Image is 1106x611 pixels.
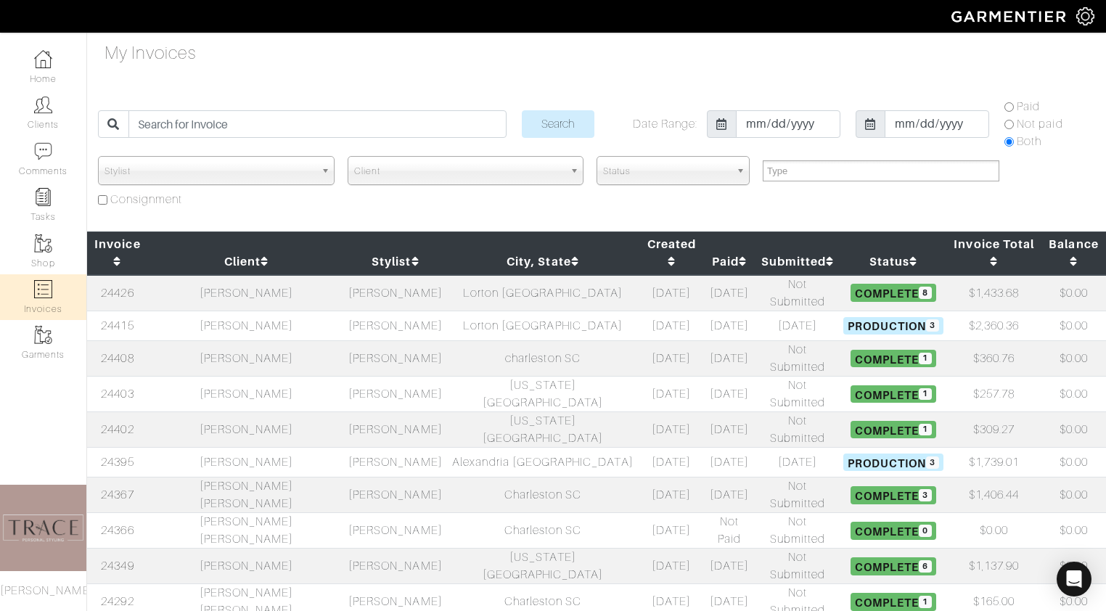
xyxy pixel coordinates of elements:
img: garments-icon-b7da505a4dc4fd61783c78ac3ca0ef83fa9d6f193b1c9dc38574b1d14d53ca28.png [34,234,52,253]
td: Not Submitted [755,549,840,584]
span: 1 [919,353,931,365]
div: Open Intercom Messenger [1057,562,1091,596]
img: orders-icon-0abe47150d42831381b5fb84f609e132dff9fe21cb692f30cb5eec754e2cba89.png [34,280,52,298]
a: 24366 [101,524,134,537]
td: [PERSON_NAME] [345,549,446,584]
td: [DATE] [703,311,755,340]
td: [PERSON_NAME] [345,477,446,513]
a: Client [224,255,269,268]
td: [DATE] [639,340,703,376]
td: Not Submitted [755,275,840,311]
td: [PERSON_NAME] [345,311,446,340]
td: Alexandria [GEOGRAPHIC_DATA] [446,447,640,477]
a: 24403 [101,387,134,401]
td: $1,739.01 [946,447,1041,477]
label: Not paid [1017,115,1062,133]
span: 1 [919,424,931,436]
td: [PERSON_NAME] [148,447,345,477]
td: Charleston SC [446,477,640,513]
td: $360.76 [946,340,1041,376]
td: [PERSON_NAME] [148,549,345,584]
span: Complete [851,421,935,438]
a: 24426 [101,287,134,300]
td: $0.00 [946,513,1041,549]
label: Both [1017,133,1041,150]
td: $0.00 [1041,411,1106,447]
span: Complete [851,350,935,367]
span: Complete [851,284,935,301]
a: 24292 [101,595,134,608]
td: $0.00 [1041,376,1106,411]
span: 3 [926,319,938,332]
td: [DATE] [639,376,703,411]
span: 3 [919,489,931,501]
span: 8 [919,287,931,299]
td: [PERSON_NAME] [148,340,345,376]
span: Complete [851,522,935,539]
td: $0.00 [1041,311,1106,340]
td: [DATE] [703,447,755,477]
td: [PERSON_NAME] [345,513,446,549]
span: 1 [919,596,931,608]
td: [PERSON_NAME] [148,376,345,411]
td: [DATE] [703,549,755,584]
td: Not Submitted [755,376,840,411]
span: Production [843,454,943,471]
td: $0.00 [1041,513,1106,549]
a: 24402 [101,423,134,436]
td: [US_STATE][GEOGRAPHIC_DATA] [446,376,640,411]
td: [DATE] [755,447,840,477]
td: [DATE] [703,275,755,311]
td: charleston SC [446,340,640,376]
a: 24415 [101,319,134,332]
td: [PERSON_NAME] [345,411,446,447]
td: [DATE] [639,513,703,549]
h4: My Invoices [105,43,197,64]
td: [PERSON_NAME] [PERSON_NAME] [148,513,345,549]
td: [DATE] [639,549,703,584]
span: Client [354,157,565,186]
label: Consignment [110,191,183,208]
a: 24367 [101,488,134,501]
td: Not Submitted [755,477,840,513]
td: $309.27 [946,411,1041,447]
span: Status [603,157,730,186]
img: reminder-icon-8004d30b9f0a5d33ae49ab947aed9ed385cf756f9e5892f1edd6e32f2345188e.png [34,188,52,206]
td: Not Paid [703,513,755,549]
td: [DATE] [639,311,703,340]
td: [PERSON_NAME] [345,447,446,477]
a: City, State [507,255,579,268]
td: [DATE] [703,376,755,411]
span: 0 [919,525,931,537]
td: $0.00 [1041,477,1106,513]
td: [PERSON_NAME] [148,311,345,340]
img: comment-icon-a0a6a9ef722e966f86d9cbdc48e553b5cf19dbc54f86b18d962a5391bc8f6eb6.png [34,142,52,160]
td: [PERSON_NAME] [345,340,446,376]
span: Complete [851,385,935,403]
td: Charleston SC [446,513,640,549]
span: 3 [926,456,938,469]
td: $0.00 [1041,275,1106,311]
td: [DATE] [703,477,755,513]
td: [PERSON_NAME] [345,376,446,411]
td: [PERSON_NAME] [345,275,446,311]
span: Production [843,317,943,335]
td: [DATE] [755,311,840,340]
td: $1,137.90 [946,549,1041,584]
td: [DATE] [639,275,703,311]
a: 24395 [101,456,134,469]
td: [DATE] [703,340,755,376]
a: Status [869,255,917,268]
label: Date Range: [633,115,698,133]
td: $0.00 [1041,340,1106,376]
td: Not Submitted [755,411,840,447]
input: Search for Invoice [128,110,506,138]
a: 24349 [101,559,134,573]
td: [DATE] [639,477,703,513]
img: garmentier-logo-header-white-b43fb05a5012e4ada735d5af1a66efaba907eab6374d6393d1fbf88cb4ef424d.png [944,4,1076,29]
td: [PERSON_NAME] [PERSON_NAME] [148,477,345,513]
td: [PERSON_NAME] [148,275,345,311]
td: [US_STATE][GEOGRAPHIC_DATA] [446,411,640,447]
td: $0.00 [1041,447,1106,477]
a: Stylist [372,255,419,268]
